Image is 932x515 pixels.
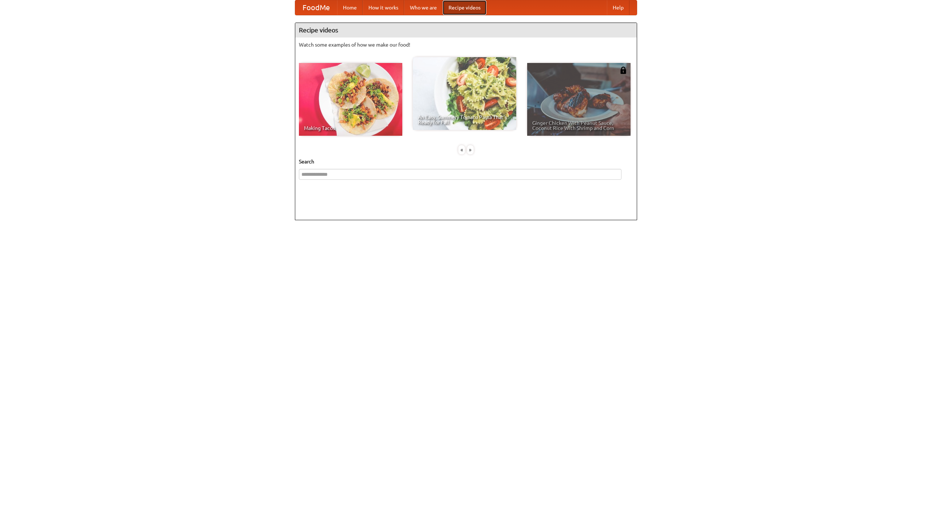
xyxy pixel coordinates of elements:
p: Watch some examples of how we make our food! [299,41,633,48]
img: 483408.png [620,67,627,74]
h4: Recipe videos [295,23,637,37]
a: How it works [363,0,404,15]
div: « [458,145,465,154]
a: Help [607,0,629,15]
a: An Easy, Summery Tomato Pasta That's Ready for Fall [413,57,516,130]
a: Making Tacos [299,63,402,136]
a: FoodMe [295,0,337,15]
a: Home [337,0,363,15]
span: Making Tacos [304,126,397,131]
a: Who we are [404,0,443,15]
div: » [467,145,474,154]
span: An Easy, Summery Tomato Pasta That's Ready for Fall [418,115,511,125]
h5: Search [299,158,633,165]
a: Recipe videos [443,0,486,15]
